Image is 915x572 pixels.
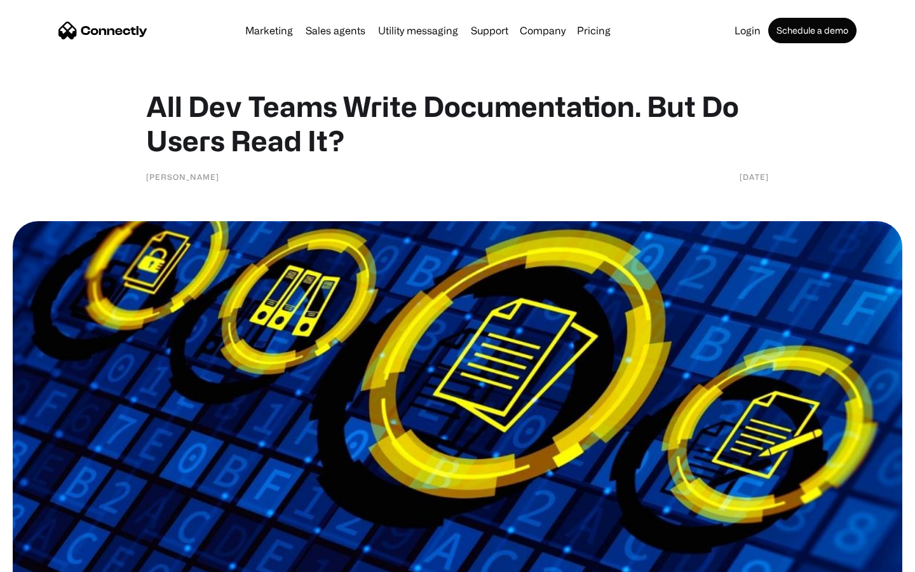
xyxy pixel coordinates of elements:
[240,25,298,36] a: Marketing
[729,25,766,36] a: Login
[146,89,769,158] h1: All Dev Teams Write Documentation. But Do Users Read It?
[146,170,219,183] div: [PERSON_NAME]
[572,25,616,36] a: Pricing
[466,25,513,36] a: Support
[520,22,566,39] div: Company
[768,18,857,43] a: Schedule a demo
[373,25,463,36] a: Utility messaging
[301,25,370,36] a: Sales agents
[740,170,769,183] div: [DATE]
[13,550,76,568] aside: Language selected: English
[25,550,76,568] ul: Language list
